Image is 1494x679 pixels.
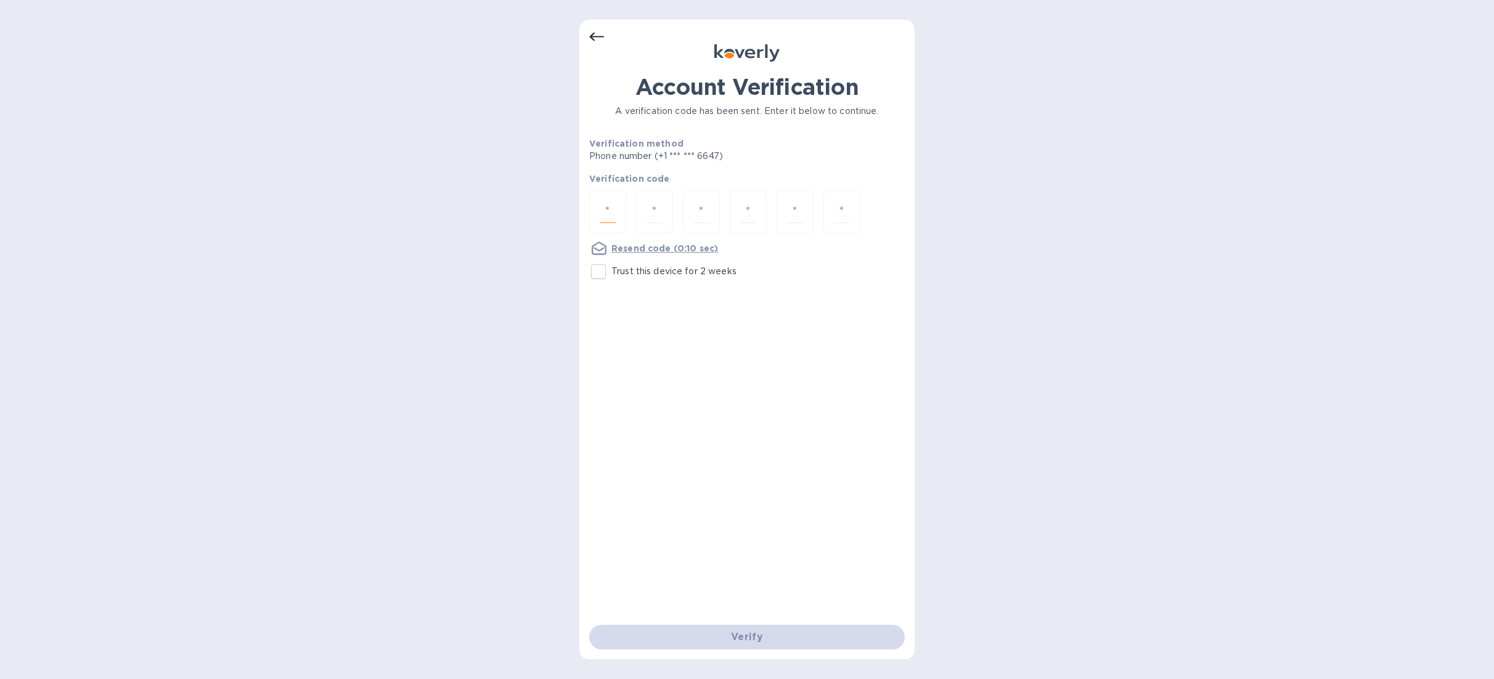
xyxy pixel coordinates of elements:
p: Phone number (+1 *** *** 6647) [589,150,817,163]
p: Verification code [589,173,905,185]
h1: Account Verification [589,74,905,100]
b: Verification method [589,139,684,148]
u: Resend code (0:10 sec) [611,243,718,253]
p: A verification code has been sent. Enter it below to continue. [589,105,905,118]
p: Trust this device for 2 weeks [611,265,737,278]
